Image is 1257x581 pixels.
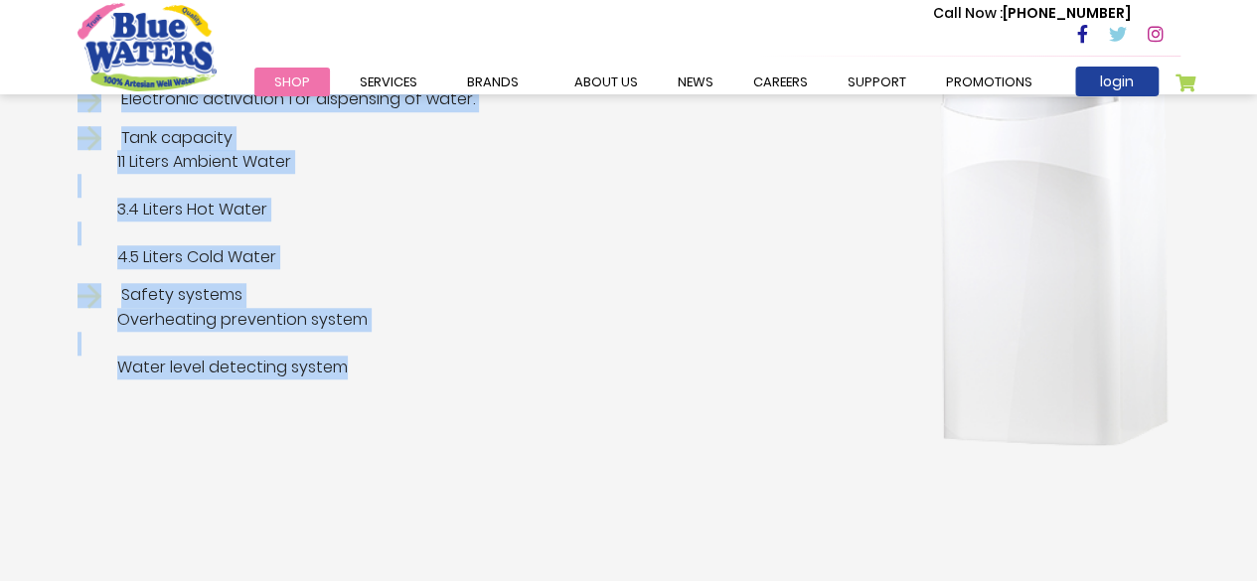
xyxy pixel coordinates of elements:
[78,150,897,174] span: 11 Liters Ambient Water
[1075,67,1159,96] a: login
[933,3,1131,24] p: [PHONE_NUMBER]
[733,68,828,96] a: careers
[467,73,519,91] span: Brands
[658,68,733,96] a: News
[828,68,926,96] a: support
[78,245,897,269] span: 4.5 Liters Cold Water
[78,198,897,221] span: 3.4 Liters Hot Water
[360,73,417,91] span: Services
[78,356,897,379] span: Water level detecting system
[274,73,310,91] span: Shop
[933,3,1003,23] span: Call Now :
[926,68,1052,96] a: Promotions
[78,308,897,332] span: Overheating prevention system
[78,3,217,90] a: store logo
[78,126,897,270] li: Tank capacity
[78,283,897,379] li: Safety systems
[78,87,897,112] li: Electronic activation for dispensing of water.
[554,68,658,96] a: about us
